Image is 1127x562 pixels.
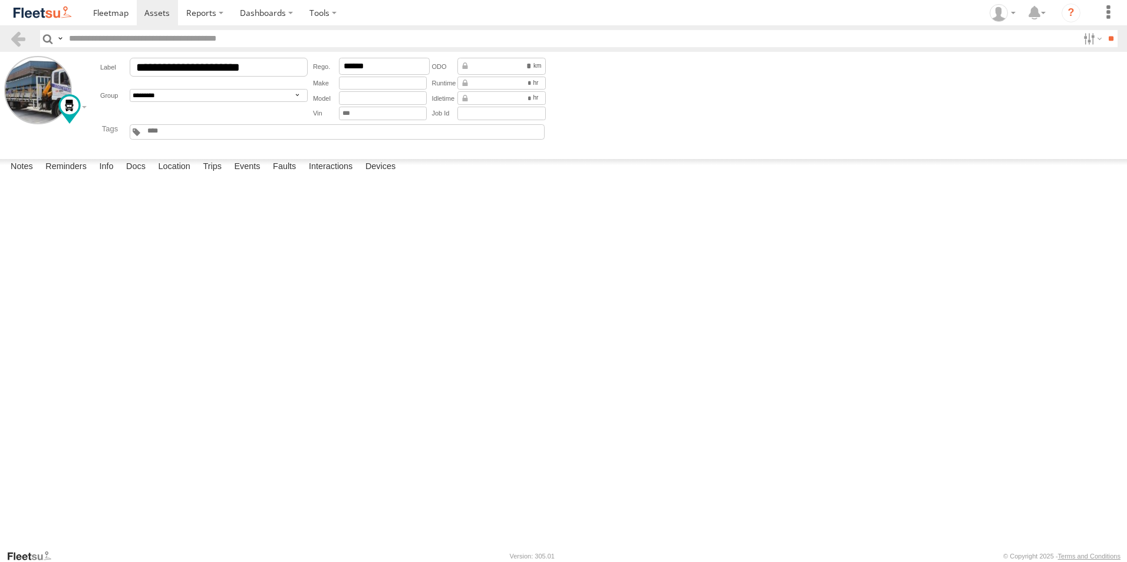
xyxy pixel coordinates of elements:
i: ? [1062,4,1080,22]
div: Version: 305.01 [510,553,555,560]
a: Visit our Website [6,550,61,562]
label: Faults [267,159,302,176]
img: fleetsu-logo-horizontal.svg [12,5,73,21]
label: Reminders [39,159,93,176]
label: Trips [197,159,228,176]
label: Search Query [55,30,65,47]
label: Docs [120,159,151,176]
label: Interactions [303,159,359,176]
div: Data from Vehicle CANbus [457,58,546,75]
label: Events [228,159,266,176]
a: Back to previous Page [9,30,27,47]
div: Data from Vehicle CANbus [457,77,546,90]
label: Search Filter Options [1079,30,1104,47]
div: Change Map Icon [58,94,81,124]
label: Location [152,159,196,176]
label: Notes [5,159,39,176]
div: Hugh Edmunds [986,4,1020,22]
label: Devices [360,159,401,176]
div: © Copyright 2025 - [1003,553,1121,560]
a: Terms and Conditions [1058,553,1121,560]
div: Data from Vehicle CANbus [457,91,546,105]
label: Info [93,159,119,176]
